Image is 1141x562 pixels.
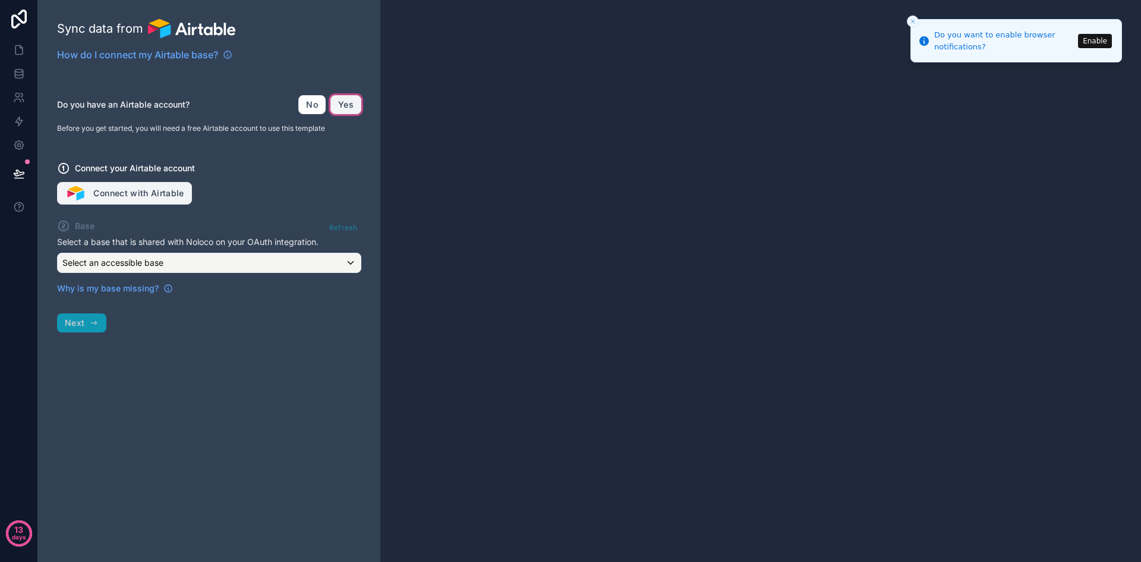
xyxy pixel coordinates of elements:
span: How do I connect my Airtable base? [57,48,218,62]
span: Select an accessible base [62,258,163,268]
p: 13 [14,524,23,536]
p: Before you get started, you will need a free Airtable account to use this template [57,124,361,133]
button: Connect with Airtable [57,182,192,205]
button: Yes [330,95,361,114]
label: Do you have an Airtable account? [57,99,190,111]
span: Base [75,220,94,232]
a: How do I connect my Airtable base? [57,48,232,62]
p: Select a base that is shared with Noloco on your OAuth integration. [57,236,361,248]
img: Airtable logo [148,19,235,38]
span: Connect your Airtable account [75,162,195,174]
span: Sync data from [57,20,143,37]
button: No [298,95,326,114]
button: Close toast [907,15,919,27]
img: Airtable logo [65,186,86,200]
button: Enable [1078,34,1112,48]
button: Select an accessible base [57,253,361,273]
span: Why is my base missing? [57,282,159,294]
p: days [12,529,26,545]
a: Why is my base missing? [57,282,173,294]
div: Do you want to enable browser notifications? [934,29,1074,52]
